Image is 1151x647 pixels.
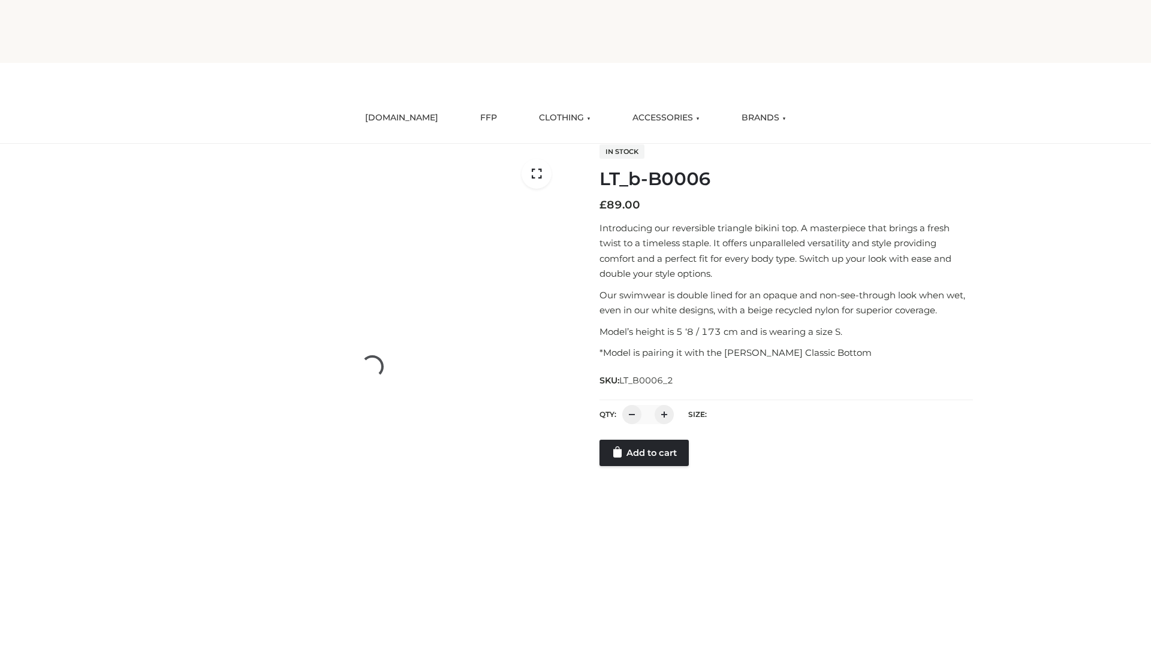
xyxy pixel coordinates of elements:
a: FFP [471,105,506,131]
p: *Model is pairing it with the [PERSON_NAME] Classic Bottom [599,345,973,361]
a: Add to cart [599,440,689,466]
p: Model’s height is 5 ‘8 / 173 cm and is wearing a size S. [599,324,973,340]
a: ACCESSORIES [623,105,709,131]
p: Introducing our reversible triangle bikini top. A masterpiece that brings a fresh twist to a time... [599,220,973,282]
a: BRANDS [733,105,795,131]
a: [DOMAIN_NAME] [356,105,447,131]
span: £ [599,198,607,211]
span: SKU: [599,373,674,388]
span: In stock [599,144,644,159]
label: Size: [688,410,707,419]
p: Our swimwear is double lined for an opaque and non-see-through look when wet, even in our white d... [599,288,973,318]
label: QTY: [599,410,616,419]
bdi: 89.00 [599,198,640,211]
span: LT_B0006_2 [619,375,673,386]
h1: LT_b-B0006 [599,168,973,190]
a: CLOTHING [530,105,599,131]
